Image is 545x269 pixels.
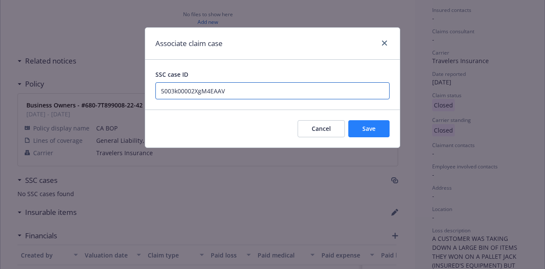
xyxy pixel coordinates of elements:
[155,70,188,78] span: SSC case ID
[379,38,390,48] a: close
[362,124,376,133] span: Save
[348,120,390,137] button: Save
[312,124,331,133] span: Cancel
[298,120,345,137] button: Cancel
[155,38,223,49] h1: Associate claim case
